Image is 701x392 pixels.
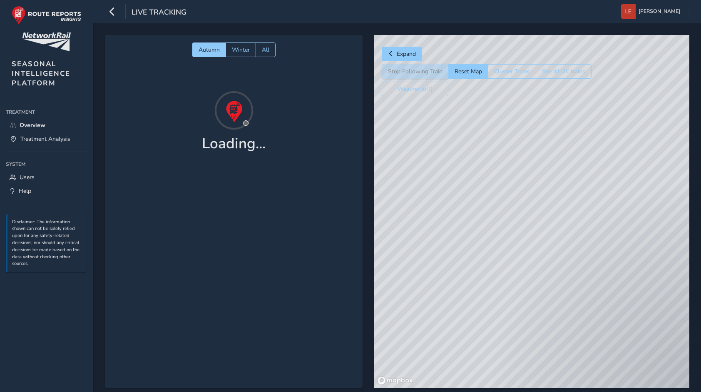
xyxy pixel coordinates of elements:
span: Expand [397,50,416,58]
button: See all UK trains [536,64,592,79]
button: Winter [226,42,256,57]
img: rr logo [12,6,81,25]
a: Help [6,184,87,198]
img: diamond-layout [621,4,636,19]
iframe: Intercom live chat [673,364,693,384]
button: Autumn [192,42,226,57]
button: Weather (off) [382,82,448,96]
div: System [6,158,87,170]
p: Disclaimer: The information shown can not be solely relied upon for any safety-related decisions,... [12,219,83,268]
button: All [256,42,276,57]
button: Expand [382,47,422,61]
a: Users [6,170,87,184]
h1: Loading... [202,135,266,152]
a: Treatment Analysis [6,132,87,146]
img: customer logo [22,32,71,51]
span: SEASONAL INTELLIGENCE PLATFORM [12,59,70,88]
a: Overview [6,118,87,132]
span: Autumn [199,46,220,54]
span: Users [20,173,35,181]
span: [PERSON_NAME] [639,4,680,19]
div: Treatment [6,106,87,118]
button: [PERSON_NAME] [621,4,683,19]
span: Help [19,187,31,195]
span: Overview [20,121,45,129]
span: All [262,46,269,54]
span: Treatment Analysis [20,135,70,143]
button: Cluster Trains [488,64,536,79]
button: Reset Map [448,64,488,79]
span: Winter [232,46,250,54]
span: Live Tracking [132,7,186,19]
